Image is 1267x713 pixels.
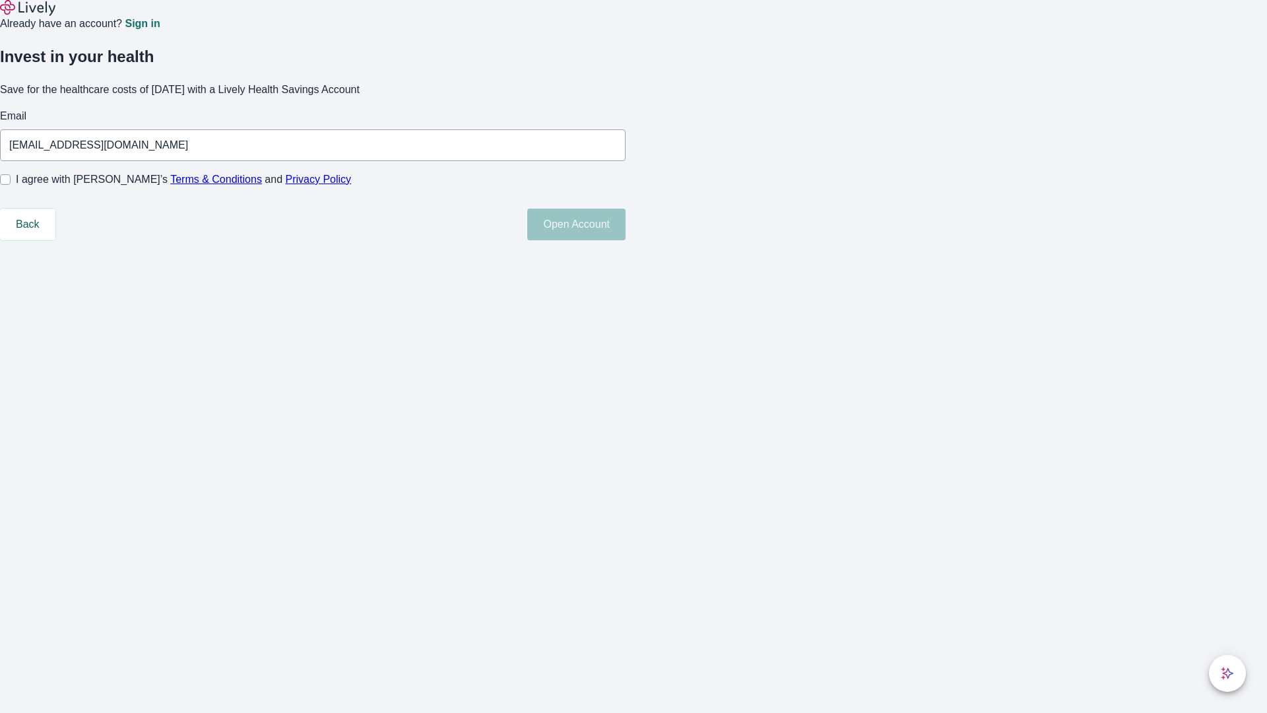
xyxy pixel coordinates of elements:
svg: Lively AI Assistant [1221,667,1234,680]
a: Terms & Conditions [170,174,262,185]
a: Sign in [125,18,160,29]
a: Privacy Policy [286,174,352,185]
button: chat [1209,655,1246,692]
span: I agree with [PERSON_NAME]’s and [16,172,351,187]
